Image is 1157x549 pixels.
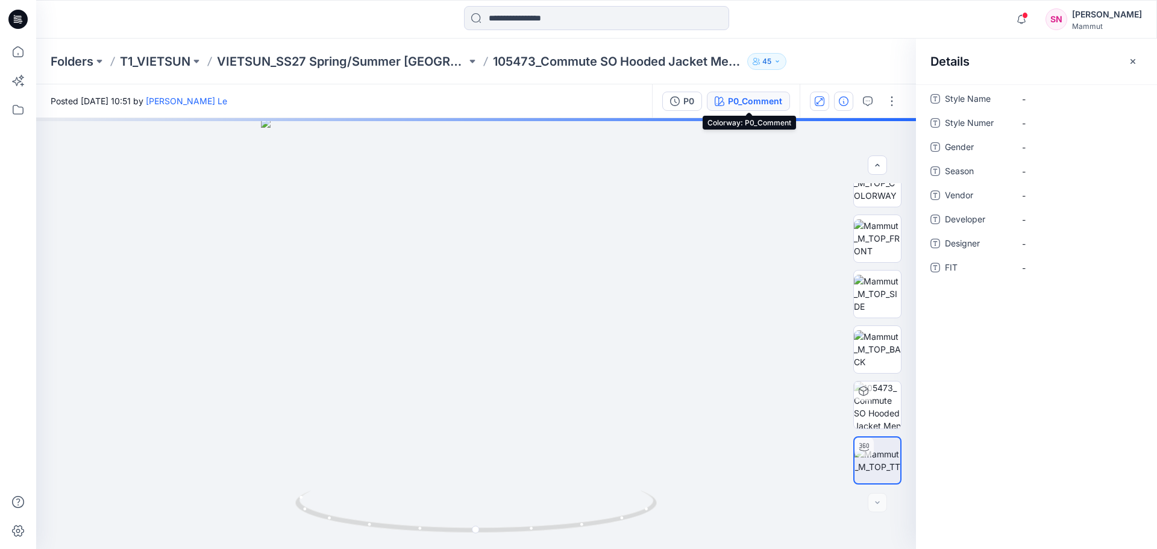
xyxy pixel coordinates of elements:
span: Designer [945,236,1017,253]
button: Details [834,92,853,111]
span: Gender [945,140,1017,157]
span: Vendor [945,188,1017,205]
img: Mammut_M_TOP_FRONT [854,219,901,257]
img: Mammut_M_TOP_SIDE [854,275,901,313]
a: T1_VIETSUN [120,53,190,70]
span: - [1022,117,1143,130]
span: Season [945,164,1017,181]
a: [PERSON_NAME] Le [146,96,227,106]
span: - [1022,189,1143,202]
span: - [1022,237,1143,250]
div: SN [1046,8,1067,30]
img: Mammut_M_TOP_TT [854,448,900,473]
span: - [1022,213,1143,226]
h2: Details [930,54,970,69]
span: - [1022,262,1143,274]
div: P0 [683,95,694,108]
img: 105473_Commute SO Hooded Jacket Men AF P0_Comment [854,381,901,428]
span: Posted [DATE] 10:51 by [51,95,227,107]
span: Style Numer [945,116,1017,133]
div: P0_Comment [728,95,782,108]
span: - [1022,165,1143,178]
span: - [1022,93,1143,105]
span: FIT [945,260,1017,277]
button: 45 [747,53,786,70]
button: P0 [662,92,702,111]
a: Folders [51,53,93,70]
p: 45 [762,55,771,68]
span: Developer [945,212,1017,229]
div: Mammut [1072,22,1142,31]
img: Mammut_M_TOP_COLORWAY [854,164,901,202]
div: [PERSON_NAME] [1072,7,1142,22]
span: - [1022,141,1143,154]
img: Mammut_M_TOP_BACK [854,330,901,368]
button: P0_Comment [707,92,790,111]
a: VIETSUN_SS27 Spring/Summer [GEOGRAPHIC_DATA] [217,53,466,70]
span: Style Name [945,92,1017,108]
p: 105473_Commute SO Hooded Jacket Men AF [493,53,742,70]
